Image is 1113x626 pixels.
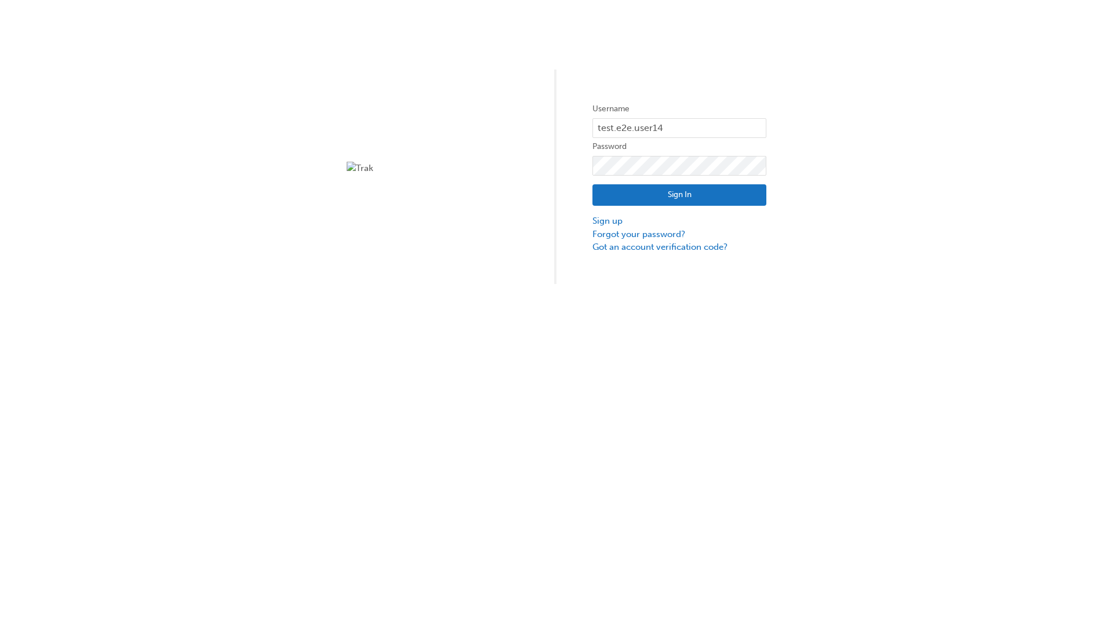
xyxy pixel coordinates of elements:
[592,241,766,254] a: Got an account verification code?
[592,184,766,206] button: Sign In
[592,140,766,154] label: Password
[347,162,521,175] img: Trak
[592,102,766,116] label: Username
[592,228,766,241] a: Forgot your password?
[592,214,766,228] a: Sign up
[592,118,766,138] input: Username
